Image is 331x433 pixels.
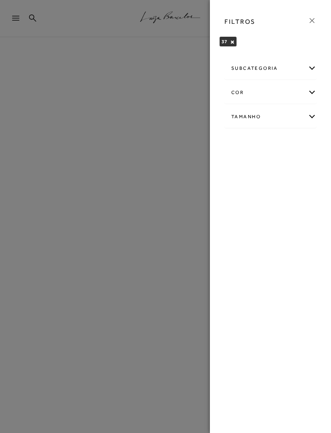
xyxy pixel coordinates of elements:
button: 37 Close [230,39,235,45]
div: cor [225,82,316,103]
div: Tamanho [225,106,316,128]
span: 37 [222,39,227,44]
h3: FILTROS [224,17,256,26]
div: subcategoria [225,58,316,79]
